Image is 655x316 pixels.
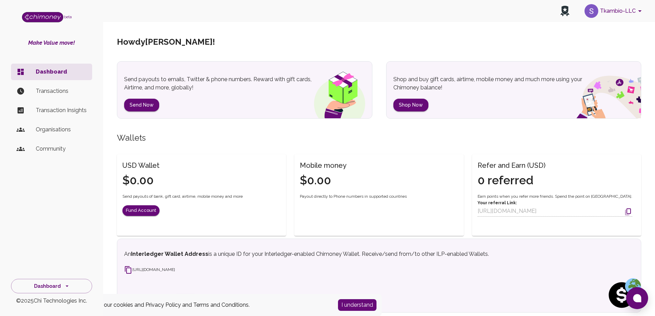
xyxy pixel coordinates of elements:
[582,2,647,20] button: account of current user
[122,193,243,200] span: Send payouts of bank, gift card, airtime, mobile money and more
[124,267,175,272] span: [URL][DOMAIN_NAME]
[122,160,160,171] h6: USD Wallet
[36,126,87,134] p: Organisations
[478,200,517,205] strong: Your referral Link:
[117,36,215,47] h5: Howdy [PERSON_NAME] !
[302,67,372,118] img: gift box
[300,193,407,200] span: Payout directly to Phone numbers in supported countries
[22,12,63,22] img: Logo
[193,302,249,308] a: Terms and Conditions
[558,68,641,118] img: social spend
[36,145,87,153] p: Community
[36,68,87,76] p: Dashboard
[478,160,546,171] h6: Refer and Earn (USD)
[300,173,347,188] h4: $0.00
[478,193,632,217] div: Earn points when you refer more friends. Spend the point on [GEOGRAPHIC_DATA].
[124,75,325,92] p: Send payouts to emails, Twitter & phone numbers. Reward with gift cards, Airtime, and more, globa...
[300,160,347,171] h6: Mobile money
[478,173,546,188] h4: 0 referred
[64,15,72,19] span: beta
[117,132,641,143] h5: Wallets
[338,299,376,311] button: Accept cookies
[124,250,549,258] p: An is a unique ID for your Interledger-enabled Chimoney Wallet. Receive/send from/to other ILP-en...
[393,99,428,111] button: Shop Now
[145,302,181,308] a: Privacy Policy
[122,205,160,216] button: Fund Account
[11,279,92,294] button: Dashboard
[131,251,208,257] strong: Interledger Wallet Address
[122,173,160,188] h4: $0.00
[36,106,87,115] p: Transaction Insights
[124,99,159,111] button: Send Now
[393,75,594,92] p: Shop and buy gift cards, airtime, mobile money and much more using your Chimoney balance!
[607,278,641,312] img: social spend
[36,87,87,95] p: Transactions
[585,4,598,18] img: avatar
[626,287,648,309] button: Open chat window
[9,301,328,309] div: By using this site, you are agreeing to our cookies and and .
